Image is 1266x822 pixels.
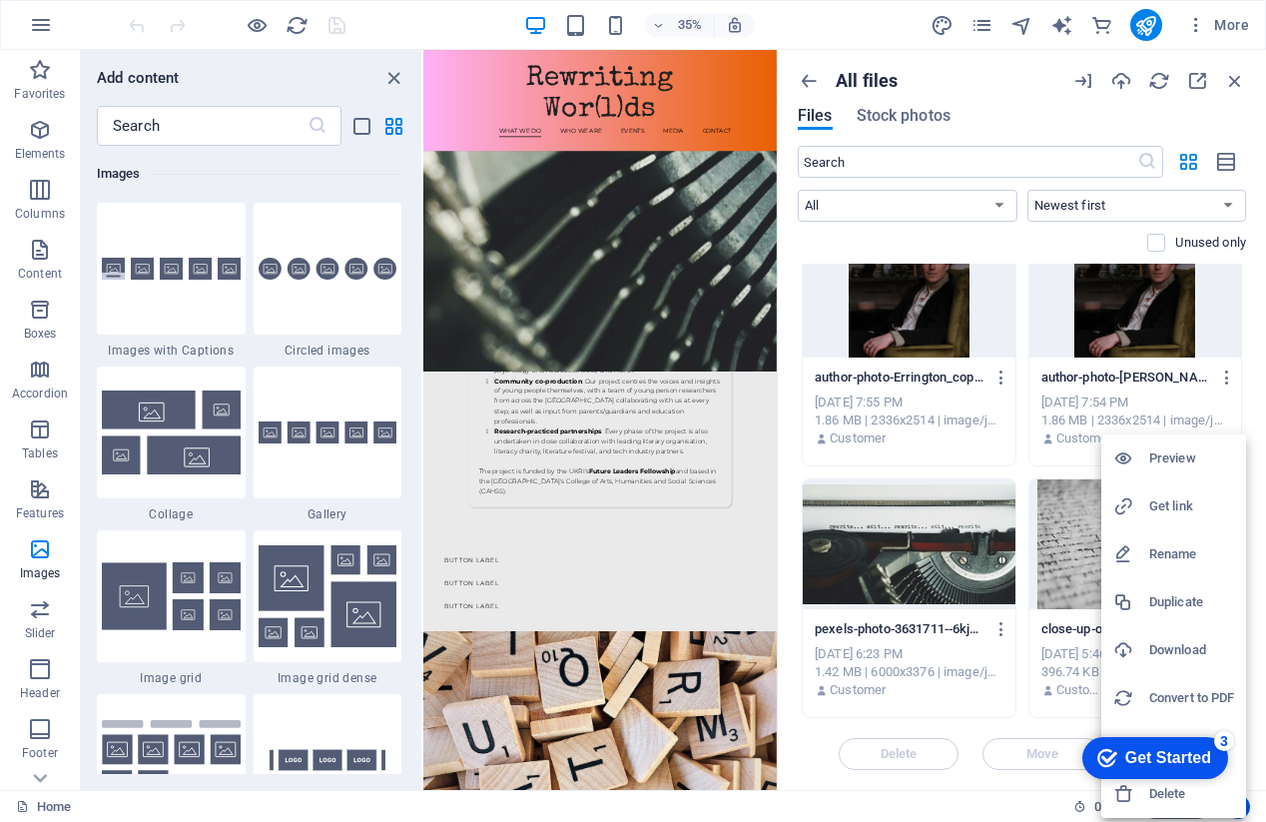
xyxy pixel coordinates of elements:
div: Get Started 3 items remaining, 40% complete [16,10,162,52]
h6: Preview [1149,446,1234,470]
h6: Convert to PDF [1149,686,1234,710]
div: 3 [148,4,168,24]
h6: Download [1149,638,1234,662]
h6: Delete [1149,782,1234,806]
h6: Get link [1149,494,1234,518]
div: Get Started [59,22,145,40]
h6: Duplicate [1149,590,1234,614]
h6: Rename [1149,542,1234,566]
